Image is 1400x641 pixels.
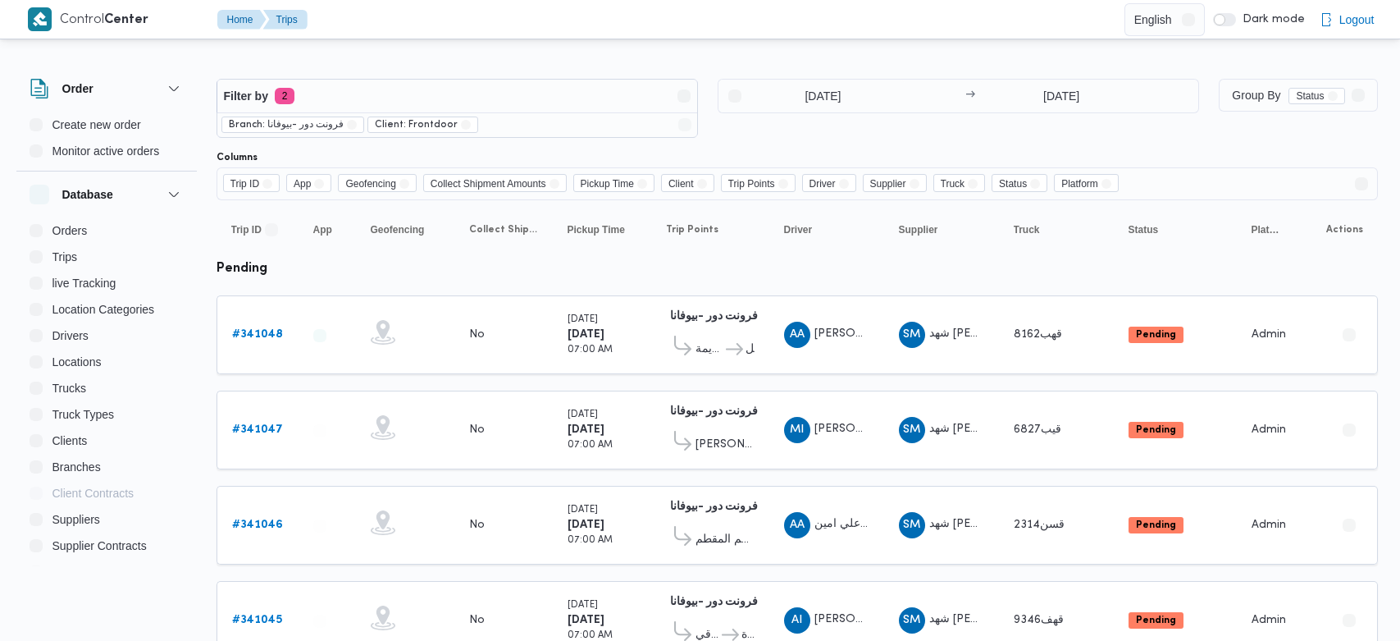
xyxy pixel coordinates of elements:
span: شهد [PERSON_NAME] [PERSON_NAME] [929,328,1143,339]
span: قهف9346 [1014,615,1064,625]
button: remove selected entity [461,120,471,130]
small: 07:00 AM [568,536,613,545]
button: Logout [1313,3,1381,36]
span: Trip Points [721,174,796,192]
div: Shahad Mustfi Ahmad Abadah Abas Hamodah [899,322,925,348]
button: Truck Types [23,401,190,428]
button: Trips [23,244,190,270]
span: Devices [52,562,93,582]
div: Shahad Mustfi Ahmad Abadah Abas Hamodah [899,607,925,634]
span: [PERSON_NAME] [PERSON_NAME] [814,424,1005,434]
button: Remove Driver from selection in this group [839,179,849,189]
button: Group ByStatusremove selected entity [1219,79,1377,112]
span: Trip ID [230,175,260,193]
button: Remove Geofencing from selection in this group [399,179,409,189]
span: [PERSON_NAME] [695,435,755,455]
span: Suppliers [52,510,100,529]
span: قسم قصر النيل [746,340,755,359]
span: شهد [PERSON_NAME] [PERSON_NAME] [929,424,1143,434]
span: Status [1296,89,1324,103]
span: Branch: فرونت دور -بيوفانا [221,117,364,133]
div: Shahad Mustfi Ahmad Abadah Abas Hamodah [899,512,925,538]
span: Trip Points [728,175,775,193]
span: Client Contracts [52,483,135,503]
span: [PERSON_NAME] نجدى [814,328,937,339]
span: MI [790,417,804,443]
div: Abadalrahamun Ibrahem Jad Ibrahem [784,607,810,634]
span: [PERSON_NAME] [814,614,908,625]
span: 2 active filters [275,88,294,104]
button: Driver [778,217,876,243]
b: فرونت دور -بيوفانا [670,501,758,512]
button: Actions [1336,512,1362,538]
button: Remove Trip ID from selection in this group [262,179,272,189]
span: Client: Frontdoor [367,117,478,133]
button: Monitor active orders [23,138,190,164]
span: Driver [802,174,856,192]
span: AI [791,607,802,634]
span: شهد [PERSON_NAME] [PERSON_NAME] [929,519,1143,529]
span: AA [790,322,805,348]
div: Shahad Mustfi Ahmad Abadah Abas Hamodah [899,417,925,443]
img: X8yXhbKr1z7QwAAAABJRU5ErkJggg== [28,7,52,31]
span: Pending [1129,327,1183,343]
button: App [307,217,348,243]
button: Remove Trip Points from selection in this group [778,179,788,189]
b: Pending [1136,520,1176,530]
button: Database [30,185,184,204]
a: #341047 [232,420,283,440]
span: Client [661,174,714,192]
div: No [469,327,485,342]
div: No [469,518,485,533]
span: Trip ID; Sorted in descending order [231,223,262,236]
span: قيب6827 [1014,424,1061,435]
span: Geofencing [371,223,425,236]
button: Home [217,10,267,30]
button: Remove Client from selection in this group [697,179,707,189]
span: SM [903,417,920,443]
span: Status [999,175,1027,193]
button: Trips [263,10,308,30]
span: Geofencing [338,174,416,192]
div: Database [16,217,197,573]
small: [DATE] [568,506,598,515]
button: Branches [23,454,190,480]
small: [DATE] [568,601,598,610]
span: Actions [1326,223,1363,236]
span: Logout [1339,10,1375,30]
span: Pending [1129,612,1183,629]
span: Pending [1129,422,1183,438]
span: SM [903,512,920,538]
small: 07:00 AM [568,346,613,355]
span: live Tracking [52,273,116,293]
span: Pickup Time [573,174,654,192]
button: remove selected entity [1328,91,1338,101]
span: Platform [1061,175,1098,193]
span: Orders [52,221,88,240]
span: Drivers [52,326,89,346]
button: live Tracking [23,270,190,296]
b: # 341048 [232,329,283,340]
div: Mahmood Ibrahem Saaid Ibrahem [784,417,810,443]
span: Admin [1252,520,1286,530]
b: [DATE] [568,520,604,530]
span: Truck [933,174,986,192]
span: Pickup Time [568,223,625,236]
span: Status [1129,223,1159,236]
span: Monitor active orders [52,141,160,161]
button: Remove Status from selection in this group [1030,179,1040,189]
span: Supplier [870,175,906,193]
span: Geofencing [345,175,395,193]
button: Trucks [23,375,190,401]
b: # 341045 [232,615,282,625]
button: Remove Supplier from selection in this group [910,179,919,189]
span: قسم مصر القديمة [695,340,723,359]
svg: Sorted in descending order [265,223,278,236]
b: # 341047 [232,424,283,435]
b: [DATE] [568,329,604,340]
span: Status [992,174,1047,192]
span: Truck Types [52,405,114,424]
span: Driver [809,175,836,193]
button: Actions [1336,322,1362,348]
button: Remove App from selection in this group [314,179,324,189]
